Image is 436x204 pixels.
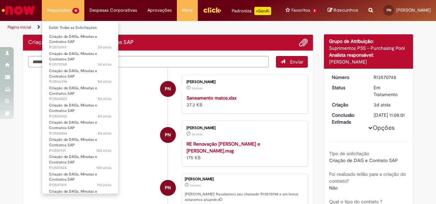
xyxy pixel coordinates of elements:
[42,33,118,48] a: Aberto R13572419 : Criação de DAGs, Minutas e Contratos SAP
[49,182,111,188] span: R13547819
[98,62,111,67] time: 26/09/2025 14:07:59
[49,189,97,200] span: Criação de DAGs, Minutas e Contratos SAP
[42,171,118,185] a: Aberto R13547819 : Criação de DAGs, Minutas e Contratos SAP
[203,5,221,15] img: click_logo_yellow_360x200.png
[165,127,171,143] span: PN
[42,50,118,65] a: Aberto R13570748 : Criação de DAGs, Minutas e Contratos SAP
[327,112,369,125] dt: Conclusão Estimada
[291,7,310,14] span: Favoritos
[186,126,301,130] div: [PERSON_NAME]
[98,114,111,119] time: 22/09/2025 12:27:19
[192,86,203,90] time: 26/09/2025 14:07:54
[47,7,71,14] span: Requisições
[98,114,111,119] span: 8d atrás
[329,58,408,65] div: [PERSON_NAME]
[327,84,369,91] dt: Status
[160,127,176,143] div: Paula Franciosi Nardini
[186,80,301,84] div: [PERSON_NAME]
[49,34,97,45] span: Criação de DAGs, Minutas e Contratos SAP
[72,8,79,14] span: 15
[186,141,260,154] a: RE Renovação [PERSON_NAME] e [PERSON_NAME].msg
[185,177,304,181] div: [PERSON_NAME]
[192,132,203,136] time: 26/09/2025 13:59:40
[374,101,405,108] div: 26/09/2025 14:07:58
[42,24,118,32] a: Exibir Todas as Solicitações
[374,102,390,108] span: 3d atrás
[42,84,118,99] a: Aberto R13564823 : Criação de DAGs, Minutas e Contratos SAP
[290,59,303,65] span: Enviar
[42,119,118,134] a: Aberto R13554054 : Criação de DAGs, Minutas e Contratos SAP
[42,153,118,168] a: Aberto R13551824 : Criação de DAGs, Minutas e Contratos SAP
[329,45,408,52] div: Suprimentos PSS - Purchasing Pool
[329,171,406,184] b: Foi realizado leilão para a criação do contrato?
[49,103,97,113] span: Criação de DAGs, Minutas e Contratos SAP
[49,79,111,84] span: R13566396
[28,39,134,46] h2: Criação de DAGs, Minutas e Contratos SAP Histórico de tíquete
[98,79,111,84] span: 5d atrás
[49,51,97,62] span: Criação de DAGs, Minutas e Contratos SAP
[98,45,111,50] time: 26/09/2025 22:47:00
[160,81,176,97] div: Paula Franciosi Nardini
[42,67,118,82] a: Aberto R13566396 : Criação de DAGs, Minutas e Contratos SAP
[186,140,301,161] div: 175 KB
[299,38,308,47] button: Adicionar anexos
[49,45,111,50] span: R13572419
[98,45,111,50] span: 3d atrás
[329,150,369,157] b: Tipo de solicitação
[42,136,118,151] a: Aberto R13551931 : Criação de DAGs, Minutas e Contratos SAP
[8,24,31,30] a: Página inicial
[192,86,203,90] span: 3d atrás
[1,3,36,17] img: ServiceNow
[49,114,111,119] span: R13554962
[327,101,369,108] dt: Criação
[232,7,271,15] div: Padroniza
[374,74,405,81] div: R13570748
[254,7,271,15] p: +GenAi
[49,154,97,165] span: Criação de DAGs, Minutas e Contratos SAP
[98,79,111,84] time: 25/09/2025 12:16:37
[328,7,358,14] a: Rascunhos
[190,183,201,188] time: 26/09/2025 14:07:58
[190,183,201,188] span: 3d atrás
[49,137,97,148] span: Criação de DAGs, Minutas e Contratos SAP
[165,180,171,196] span: PN
[49,62,111,67] span: R13570748
[42,102,118,116] a: Aberto R13554962 : Criação de DAGs, Minutas e Contratos SAP
[185,192,304,202] p: [PERSON_NAME]! Recebemos seu chamado R13570748 e em breve estaremos atuando.
[329,185,338,191] span: Não
[96,165,111,170] time: 19/09/2025 17:01:40
[374,84,405,98] div: Em Tratamento
[192,132,203,136] span: 3d atrás
[49,165,111,171] span: R13551824
[329,38,408,45] div: Grupo de Atribuição:
[165,81,171,97] span: PN
[160,180,176,196] div: Paula Franciosi Nardini
[28,56,269,67] textarea: Digite sua mensagem aqui...
[49,120,97,131] span: Criação de DAGs, Minutas e Contratos SAP
[276,56,308,68] button: Enviar
[49,131,111,136] span: R13554054
[396,7,431,13] span: [PERSON_NAME]
[312,8,317,14] span: 4
[334,7,358,13] span: Rascunhos
[98,96,111,101] span: 5d atrás
[147,7,172,14] span: Aprovações
[374,112,405,118] div: [DATE] 11:08:01
[97,182,111,188] time: 18/09/2025 15:27:37
[98,96,111,101] time: 24/09/2025 23:16:10
[49,96,111,102] span: R13564823
[186,95,237,101] a: Saneamento matos.xlsx
[49,148,111,154] span: R13551931
[96,165,111,170] span: 10d atrás
[98,62,111,67] span: 3d atrás
[96,148,111,153] time: 19/09/2025 17:25:56
[42,21,119,194] ul: Requisições
[186,94,301,108] div: 37.3 KB
[49,86,97,96] span: Criação de DAGs, Minutas e Contratos SAP
[374,102,390,108] time: 26/09/2025 14:07:58
[98,131,111,136] span: 8d atrás
[182,7,193,14] span: More
[89,7,137,14] span: Despesas Corporativas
